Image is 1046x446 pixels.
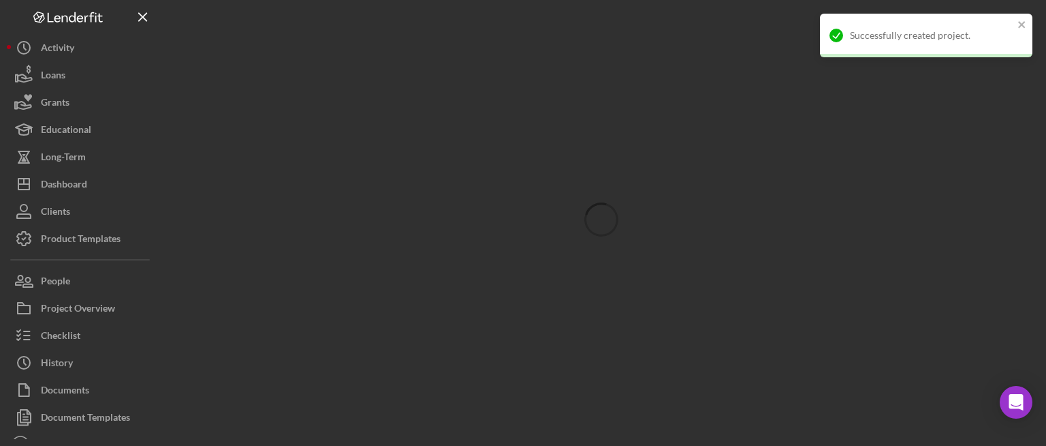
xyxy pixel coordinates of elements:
button: People [7,267,157,295]
div: Loans [41,61,65,92]
div: Long-Term [41,143,86,174]
button: Activity [7,34,157,61]
div: Clients [41,198,70,228]
button: Loans [7,61,157,89]
div: Dashboard [41,170,87,201]
div: Project Overview [41,295,115,325]
button: Product Templates [7,225,157,252]
button: Project Overview [7,295,157,322]
div: Documents [41,376,89,407]
button: Document Templates [7,404,157,431]
div: Checklist [41,322,80,353]
div: Grants [41,89,69,119]
button: Educational [7,116,157,143]
div: Successfully created project. [850,30,1013,41]
button: Clients [7,198,157,225]
button: Checklist [7,322,157,349]
button: Long-Term [7,143,157,170]
button: Grants [7,89,157,116]
div: History [41,349,73,380]
div: Document Templates [41,404,130,434]
div: Open Intercom Messenger [1000,386,1032,419]
div: Activity [41,34,74,65]
button: Documents [7,376,157,404]
button: Dashboard [7,170,157,198]
div: People [41,267,70,298]
button: History [7,349,157,376]
button: close [1017,19,1027,32]
div: Product Templates [41,225,121,256]
div: Educational [41,116,91,147]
